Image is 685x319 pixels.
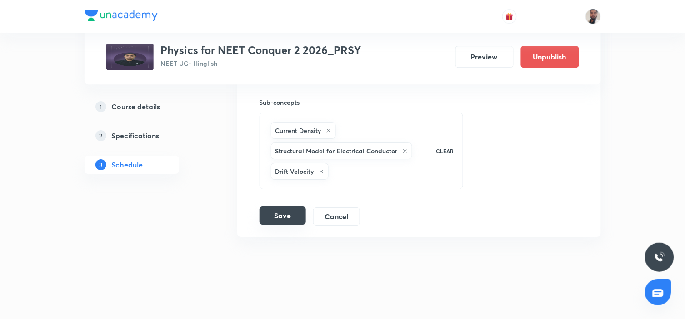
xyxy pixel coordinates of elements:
[85,10,158,21] img: Company Logo
[654,252,665,263] img: ttu
[95,159,106,170] p: 3
[161,59,361,68] p: NEET UG • Hinglish
[275,167,314,176] h6: Drift Velocity
[505,12,514,20] img: avatar
[313,207,360,226] button: Cancel
[455,46,514,68] button: Preview
[585,9,601,24] img: SHAHNAWAZ AHMAD
[85,127,208,145] a: 2Specifications
[85,10,158,23] a: Company Logo
[436,147,454,155] p: CLEAR
[112,101,160,112] h5: Course details
[275,146,398,156] h6: Structural Model for Electrical Conductor
[106,44,154,70] img: 9e013a94b15e4a5da6dbfe366d037f4b.jpg
[112,159,143,170] h5: Schedule
[521,46,579,68] button: Unpublish
[260,206,306,225] button: Save
[95,130,106,141] p: 2
[161,44,361,57] h3: Physics for NEET Conquer 2 2026_PRSY
[260,98,464,107] h6: Sub-concepts
[85,98,208,116] a: 1Course details
[112,130,160,141] h5: Specifications
[275,126,321,135] h6: Current Density
[502,9,517,24] button: avatar
[95,101,106,112] p: 1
